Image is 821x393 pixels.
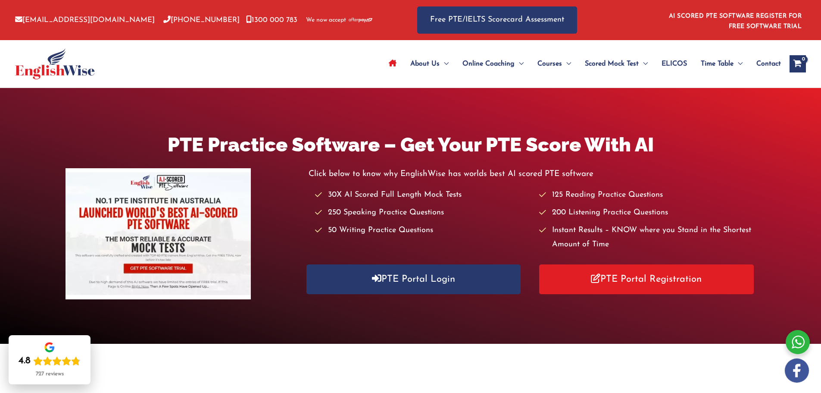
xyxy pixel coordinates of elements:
a: Online CoachingMenu Toggle [456,49,531,79]
li: 250 Speaking Practice Questions [315,206,531,220]
span: Menu Toggle [562,49,571,79]
img: Afterpay-Logo [349,18,372,22]
li: Instant Results – KNOW where you Stand in the Shortest Amount of Time [539,223,755,252]
a: 1300 000 783 [246,16,297,24]
span: Scored Mock Test [585,49,639,79]
a: About UsMenu Toggle [403,49,456,79]
nav: Site Navigation: Main Menu [382,49,781,79]
a: [PHONE_NUMBER] [163,16,240,24]
p: Click below to know why EnglishWise has worlds best AI scored PTE software [309,167,755,181]
a: Time TableMenu Toggle [694,49,749,79]
span: Courses [537,49,562,79]
a: PTE Portal Registration [539,264,754,294]
a: ELICOS [655,49,694,79]
a: CoursesMenu Toggle [531,49,578,79]
img: pte-institute-main [66,168,251,299]
a: Free PTE/IELTS Scorecard Assessment [417,6,577,34]
div: Rating: 4.8 out of 5 [19,355,81,367]
a: Contact [749,49,781,79]
img: white-facebook.png [785,358,809,383]
span: Time Table [701,49,734,79]
span: About Us [410,49,440,79]
span: Contact [756,49,781,79]
span: Menu Toggle [440,49,449,79]
img: cropped-ew-logo [15,48,95,79]
aside: Header Widget 1 [664,6,806,34]
div: 727 reviews [36,371,64,377]
span: Online Coaching [462,49,515,79]
li: 125 Reading Practice Questions [539,188,755,202]
li: 50 Writing Practice Questions [315,223,531,238]
li: 200 Listening Practice Questions [539,206,755,220]
h1: PTE Practice Software – Get Your PTE Score With AI [66,131,755,158]
a: Scored Mock TestMenu Toggle [578,49,655,79]
a: View Shopping Cart, empty [790,55,806,72]
span: Menu Toggle [515,49,524,79]
a: PTE Portal Login [306,264,521,294]
span: Menu Toggle [639,49,648,79]
a: AI SCORED PTE SOFTWARE REGISTER FOR FREE SOFTWARE TRIAL [669,13,802,30]
span: ELICOS [662,49,687,79]
span: We now accept [306,16,346,25]
li: 30X AI Scored Full Length Mock Tests [315,188,531,202]
a: [EMAIL_ADDRESS][DOMAIN_NAME] [15,16,155,24]
span: Menu Toggle [734,49,743,79]
div: 4.8 [19,355,31,367]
